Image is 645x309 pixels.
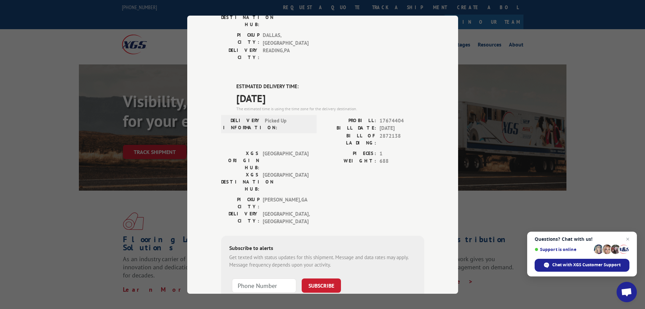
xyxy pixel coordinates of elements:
[263,32,308,47] span: DALLAS , [GEOGRAPHIC_DATA]
[302,278,341,292] button: SUBSCRIBE
[380,157,424,165] span: 688
[552,262,621,268] span: Chat with XGS Customer Support
[323,124,376,132] label: BILL DATE:
[380,132,424,146] span: 2872138
[236,83,424,91] label: ESTIMATED DELIVERY TIME:
[263,210,308,225] span: [GEOGRAPHIC_DATA] , [GEOGRAPHIC_DATA]
[236,90,424,105] span: [DATE]
[535,236,629,242] span: Questions? Chat with us!
[323,117,376,124] label: PROBILL:
[221,171,259,192] label: XGS DESTINATION HUB:
[380,150,424,157] span: 1
[263,47,308,61] span: READING , PA
[323,150,376,157] label: PIECES:
[221,32,259,47] label: PICKUP CITY:
[229,244,416,253] div: Subscribe to alerts
[265,117,310,131] span: Picked Up
[229,253,416,269] div: Get texted with status updates for this shipment. Message and data rates may apply. Message frequ...
[263,196,308,210] span: [PERSON_NAME] , GA
[223,117,261,131] label: DELIVERY INFORMATION:
[380,124,424,132] span: [DATE]
[617,282,637,302] div: Open chat
[535,259,629,272] div: Chat with XGS Customer Support
[535,247,592,252] span: Support is online
[263,7,308,28] span: ALLENTOWN
[263,171,308,192] span: [GEOGRAPHIC_DATA]
[221,196,259,210] label: PICKUP CITY:
[263,150,308,171] span: [GEOGRAPHIC_DATA]
[323,157,376,165] label: WEIGHT:
[236,105,424,112] div: The estimated time is using the time zone for the delivery destination.
[221,7,259,28] label: XGS DESTINATION HUB:
[232,278,296,292] input: Phone Number
[380,117,424,124] span: 17674404
[221,210,259,225] label: DELIVERY CITY:
[323,132,376,146] label: BILL OF LADING:
[221,47,259,61] label: DELIVERY CITY:
[624,235,632,243] span: Close chat
[221,150,259,171] label: XGS ORIGIN HUB:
